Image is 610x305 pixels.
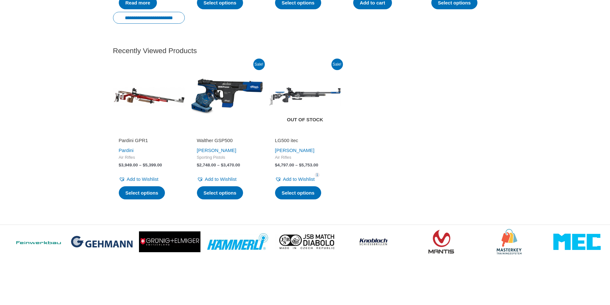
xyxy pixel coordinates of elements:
bdi: 3,949.00 [119,163,138,167]
a: LG500 itec [275,137,335,146]
a: Pardini [119,148,134,153]
span: $ [143,163,145,167]
span: Sale! [253,59,265,70]
bdi: 4,797.00 [275,163,294,167]
span: 1 [315,173,320,177]
span: $ [299,163,302,167]
bdi: 5,753.00 [299,163,318,167]
span: Sporting Pistols [197,155,257,160]
span: $ [221,163,224,167]
a: [PERSON_NAME] [197,148,236,153]
span: – [217,163,220,167]
bdi: 5,399.00 [143,163,162,167]
a: Select options for “Pardini GPR1” [119,186,165,200]
span: Air Rifles [119,155,179,160]
h2: Recently Viewed Products [113,46,497,55]
img: Pardini GPR1 [113,60,185,132]
span: $ [275,163,278,167]
a: Out of stock [269,60,341,132]
span: Sale! [331,59,343,70]
span: $ [197,163,199,167]
img: Walther GSP500 .22LR [191,60,263,132]
a: Add to Wishlist [197,175,237,184]
h2: LG500 itec [275,137,335,144]
a: [PERSON_NAME] [275,148,314,153]
bdi: 2,748.00 [197,163,216,167]
a: Select options for “Walther GSP500” [197,186,243,200]
span: Add to Wishlist [205,176,237,182]
img: LG500 itec [269,60,341,132]
span: Air Rifles [275,155,335,160]
span: – [295,163,298,167]
span: Out of stock [274,113,336,127]
span: – [139,163,142,167]
a: Add to Wishlist [275,175,315,184]
span: Add to Wishlist [127,176,159,182]
a: Walther GSP500 [197,137,257,146]
a: Add to Wishlist [119,175,159,184]
bdi: 3,470.00 [221,163,240,167]
a: Pardini GPR1 [119,137,179,146]
span: $ [119,163,121,167]
h2: Pardini GPR1 [119,137,179,144]
h2: Walther GSP500 [197,137,257,144]
a: Select options for “LG500 itec” [275,186,321,200]
span: Add to Wishlist [283,176,315,182]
